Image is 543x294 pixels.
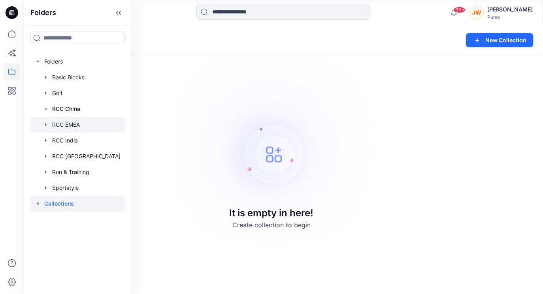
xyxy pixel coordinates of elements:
[44,199,74,208] p: Collections
[487,14,533,20] div: Puma
[161,37,382,257] img: Empty collections page
[52,104,80,114] p: RCC China
[466,33,534,47] button: New Collection
[232,221,311,230] p: Create collection to begin
[487,5,533,14] div: [PERSON_NAME]
[454,7,466,13] span: 99+
[230,206,314,221] p: It is empty in here!
[470,6,484,20] div: JW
